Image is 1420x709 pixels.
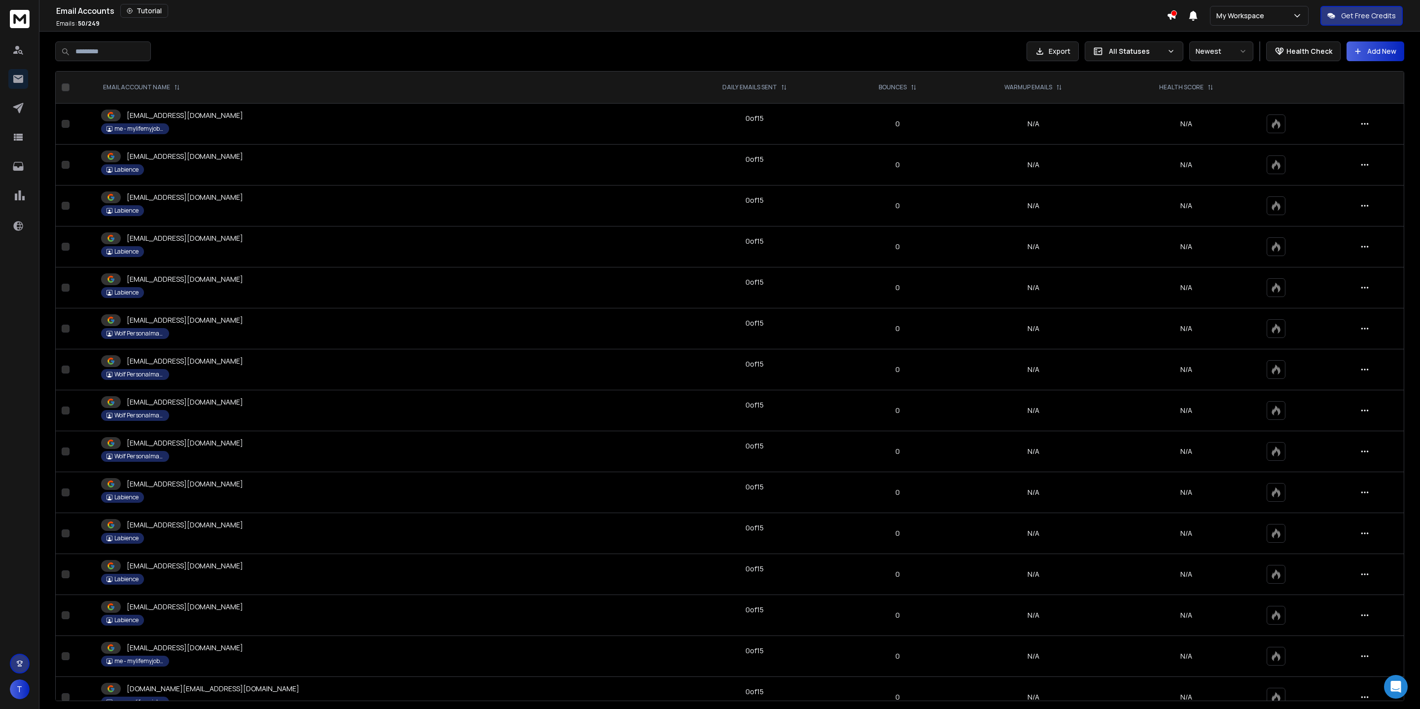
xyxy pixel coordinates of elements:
[846,160,949,170] p: 0
[846,651,949,661] p: 0
[114,125,164,133] p: me - mylifemyjob GmbH
[955,636,1112,677] td: N/A
[127,315,243,325] p: [EMAIL_ADDRESS][DOMAIN_NAME]
[10,679,30,699] button: T
[114,411,164,419] p: Wolf Personalmanagement GmbH
[56,4,1167,18] div: Email Accounts
[955,104,1112,145] td: N/A
[846,119,949,129] p: 0
[56,20,100,28] p: Emails :
[127,561,243,571] p: [EMAIL_ADDRESS][DOMAIN_NAME]
[745,564,764,574] div: 0 of 15
[745,400,764,410] div: 0 of 15
[745,482,764,492] div: 0 of 15
[127,274,243,284] p: [EMAIL_ADDRESS][DOMAIN_NAME]
[955,308,1112,349] td: N/A
[1004,83,1052,91] p: WARMUP EMAILS
[1286,46,1332,56] p: Health Check
[1117,692,1255,702] p: N/A
[1320,6,1403,26] button: Get Free Credits
[846,365,949,374] p: 0
[1347,41,1404,61] button: Add New
[127,233,243,243] p: [EMAIL_ADDRESS][DOMAIN_NAME]
[846,242,949,252] p: 0
[745,195,764,205] div: 0 of 15
[1117,487,1255,497] p: N/A
[1117,447,1255,456] p: N/A
[127,111,243,120] p: [EMAIL_ADDRESS][DOMAIN_NAME]
[1159,83,1204,91] p: HEALTH SCORE
[127,356,243,366] p: [EMAIL_ADDRESS][DOMAIN_NAME]
[127,479,243,489] p: [EMAIL_ADDRESS][DOMAIN_NAME]
[955,349,1112,390] td: N/A
[846,283,949,293] p: 0
[745,359,764,369] div: 0 of 15
[1384,675,1408,699] div: Open Intercom Messenger
[1341,11,1396,21] p: Get Free Credits
[955,472,1112,513] td: N/A
[722,83,777,91] p: DAILY EMAILS SENT
[114,166,139,174] p: Labience
[745,646,764,656] div: 0 of 15
[127,397,243,407] p: [EMAIL_ADDRESS][DOMAIN_NAME]
[745,236,764,246] div: 0 of 15
[955,267,1112,308] td: N/A
[745,523,764,533] div: 0 of 15
[846,324,949,334] p: 0
[955,554,1112,595] td: N/A
[955,513,1112,554] td: N/A
[114,493,139,501] p: Labience
[846,201,949,211] p: 0
[846,528,949,538] p: 0
[114,452,164,460] p: Wolf Personalmanagement GmbH
[1117,569,1255,579] p: N/A
[1117,651,1255,661] p: N/A
[114,616,139,624] p: Labience
[745,605,764,615] div: 0 of 15
[1117,201,1255,211] p: N/A
[1117,283,1255,293] p: N/A
[114,248,139,256] p: Labience
[745,318,764,328] div: 0 of 15
[114,289,139,297] p: Labience
[745,154,764,164] div: 0 of 15
[1117,528,1255,538] p: N/A
[846,487,949,497] p: 0
[127,192,243,202] p: [EMAIL_ADDRESS][DOMAIN_NAME]
[846,569,949,579] p: 0
[745,441,764,451] div: 0 of 15
[114,371,164,378] p: Wolf Personalmanagement GmbH
[127,643,243,653] p: [EMAIL_ADDRESS][DOMAIN_NAME]
[114,534,139,542] p: Labience
[1117,119,1255,129] p: N/A
[846,406,949,415] p: 0
[1189,41,1253,61] button: Newest
[745,277,764,287] div: 0 of 15
[955,145,1112,186] td: N/A
[955,431,1112,472] td: N/A
[120,4,168,18] button: Tutorial
[846,447,949,456] p: 0
[114,657,164,665] p: me - mylifemyjob GmbH
[103,83,180,91] div: EMAIL ACCOUNT NAME
[127,520,243,530] p: [EMAIL_ADDRESS][DOMAIN_NAME]
[127,602,243,612] p: [EMAIL_ADDRESS][DOMAIN_NAME]
[846,692,949,702] p: 0
[1117,160,1255,170] p: N/A
[879,83,907,91] p: BOUNCES
[955,390,1112,431] td: N/A
[1117,324,1255,334] p: N/A
[1117,242,1255,252] p: N/A
[78,19,100,28] span: 50 / 249
[955,595,1112,636] td: N/A
[1117,610,1255,620] p: N/A
[1216,11,1268,21] p: My Workspace
[955,226,1112,267] td: N/A
[127,684,299,694] p: [DOMAIN_NAME][EMAIL_ADDRESS][DOMAIN_NAME]
[955,186,1112,226] td: N/A
[114,575,139,583] p: Labience
[1027,41,1079,61] button: Export
[745,113,764,123] div: 0 of 15
[745,687,764,697] div: 0 of 15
